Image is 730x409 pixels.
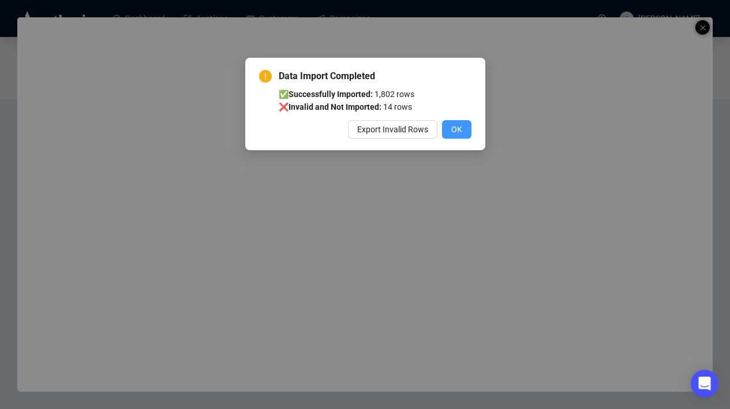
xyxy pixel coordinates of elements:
span: Export Invalid Rows [357,123,428,136]
div: Open Intercom Messenger [691,370,718,397]
button: OK [442,120,471,139]
li: ❌ 14 rows [279,101,471,113]
b: Successfully Imported: [289,90,373,99]
b: Invalid and Not Imported: [289,102,381,111]
span: Data Import Completed [279,69,471,83]
button: Export Invalid Rows [348,120,437,139]
li: ✅ 1,802 rows [279,88,471,101]
span: exclamation-circle [259,70,272,83]
span: OK [451,123,462,136]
